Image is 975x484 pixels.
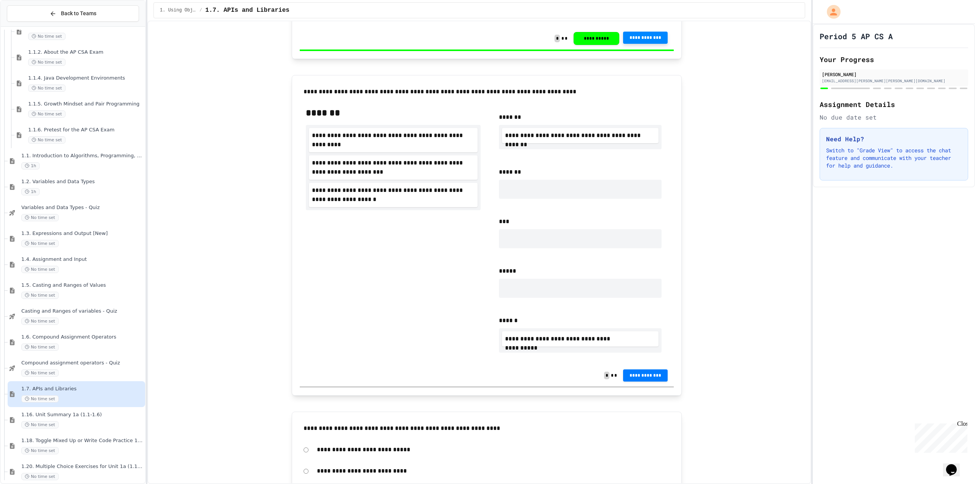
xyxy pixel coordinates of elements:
span: Variables and Data Types - Quiz [21,204,144,211]
span: 1h [21,162,40,169]
span: No time set [21,343,59,351]
h2: Assignment Details [820,99,968,110]
span: No time set [21,421,59,428]
span: 1.1.2. About the AP CSA Exam [28,49,144,56]
div: [EMAIL_ADDRESS][PERSON_NAME][PERSON_NAME][DOMAIN_NAME] [822,78,966,84]
p: Switch to "Grade View" to access the chat feature and communicate with your teacher for help and ... [826,147,962,169]
span: 1.18. Toggle Mixed Up or Write Code Practice 1.1-1.6 [21,438,144,444]
span: 1.3. Expressions and Output [New] [21,230,144,237]
span: / [200,7,202,13]
span: No time set [28,33,66,40]
span: No time set [21,214,59,221]
span: 1.16. Unit Summary 1a (1.1-1.6) [21,412,144,418]
span: No time set [21,447,59,454]
span: Back to Teams [61,10,96,18]
div: No due date set [820,113,968,122]
span: No time set [21,240,59,247]
span: No time set [21,473,59,480]
span: 1.5. Casting and Ranges of Values [21,282,144,289]
span: 1. Using Objects and Methods [160,7,197,13]
h1: Period 5 AP CS A [820,31,893,42]
span: 1.4. Assignment and Input [21,256,144,263]
span: 1.1.5. Growth Mindset and Pair Programming [28,101,144,107]
span: No time set [28,136,66,144]
div: Chat with us now!Close [3,3,53,48]
iframe: chat widget [912,420,967,453]
span: 1.7. APIs and Libraries [21,386,144,392]
span: No time set [28,110,66,118]
span: 1.2. Variables and Data Types [21,179,144,185]
div: My Account [819,3,842,21]
span: No time set [21,266,59,273]
span: 1.1.4. Java Development Environments [28,75,144,81]
span: No time set [28,85,66,92]
span: 1.7. APIs and Libraries [205,6,289,15]
span: No time set [21,292,59,299]
span: No time set [21,395,59,403]
h2: Your Progress [820,54,968,65]
span: 1.1.6. Pretest for the AP CSA Exam [28,127,144,133]
iframe: chat widget [943,454,967,476]
span: 1.6. Compound Assignment Operators [21,334,144,340]
div: [PERSON_NAME] [822,71,966,78]
span: 1h [21,188,40,195]
span: 1.20. Multiple Choice Exercises for Unit 1a (1.1-1.6) [21,463,144,470]
span: No time set [21,318,59,325]
h3: Need Help? [826,134,962,144]
button: Back to Teams [7,5,139,22]
span: Compound assignment operators - Quiz [21,360,144,366]
span: No time set [28,59,66,66]
span: Casting and Ranges of variables - Quiz [21,308,144,315]
span: 1.1. Introduction to Algorithms, Programming, and Compilers [21,153,144,159]
span: No time set [21,369,59,377]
